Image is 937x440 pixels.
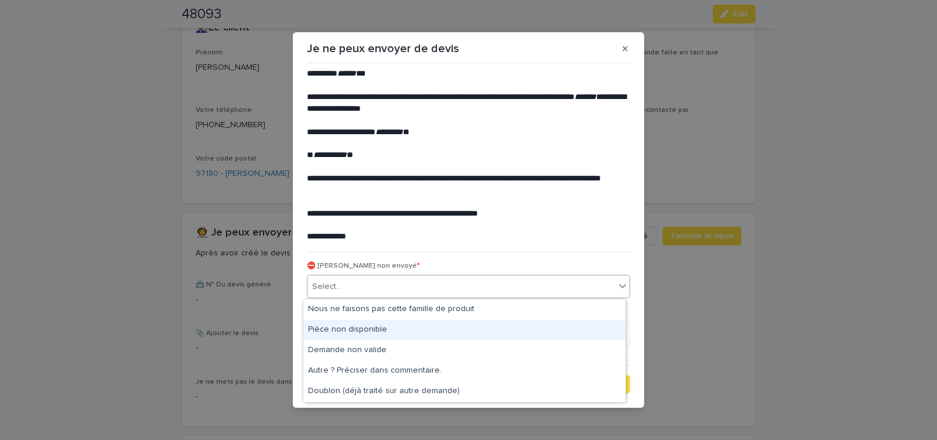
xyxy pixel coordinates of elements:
div: Demande non valide [303,340,625,361]
div: Autre ? Préciser dans commentaire. [303,361,625,381]
div: Select... [312,281,341,293]
div: Pièce non disponible [303,320,625,340]
div: Doublon (déjà traité sur autre demande) [303,381,625,402]
p: Je ne peux envoyer de devis [307,42,459,56]
span: ⛔ [PERSON_NAME] non envoyé [307,262,420,270]
div: Nous ne faisons pas cette famille de produit [303,299,625,320]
